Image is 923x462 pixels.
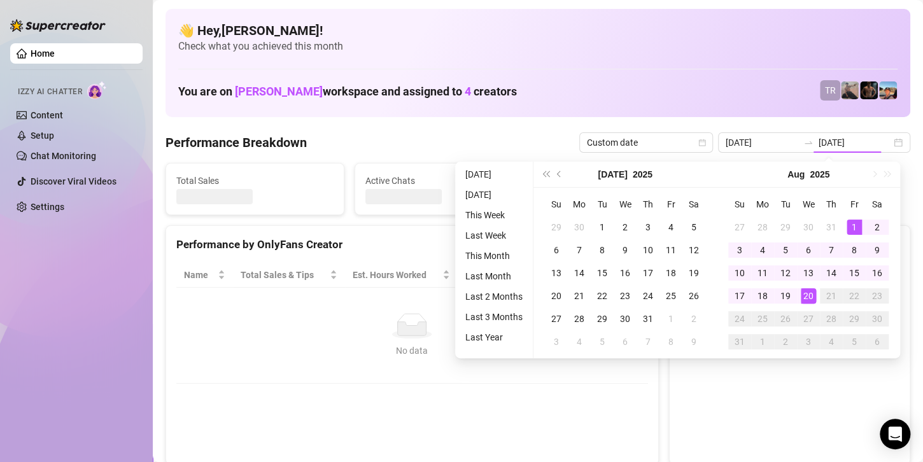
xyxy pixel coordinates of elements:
span: Total Sales & Tips [241,268,327,282]
a: Content [31,110,63,120]
img: logo-BBDzfeDw.svg [10,19,106,32]
span: 4 [465,85,471,98]
span: swap-right [803,137,814,148]
span: [PERSON_NAME] [235,85,323,98]
span: TR [825,83,836,97]
h4: Performance Breakdown [166,134,307,151]
span: Active Chats [365,174,523,188]
a: Discover Viral Videos [31,176,116,186]
img: AI Chatter [87,81,107,99]
div: Est. Hours Worked [353,268,440,282]
span: Name [184,268,215,282]
span: Izzy AI Chatter [18,86,82,98]
th: Name [176,263,233,288]
a: Chat Monitoring [31,151,96,161]
input: Start date [726,136,798,150]
a: Home [31,48,55,59]
th: Total Sales & Tips [233,263,345,288]
h4: 👋 Hey, [PERSON_NAME] ! [178,22,898,39]
img: Trent [860,81,878,99]
a: Settings [31,202,64,212]
div: Open Intercom Messenger [880,419,910,449]
div: Sales by OnlyFans Creator [680,236,899,253]
span: Custom date [587,133,705,152]
span: calendar [698,139,706,146]
th: Sales / Hour [458,263,543,288]
a: Setup [31,130,54,141]
span: Check what you achieved this month [178,39,898,53]
div: Performance by OnlyFans Creator [176,236,648,253]
span: Total Sales [176,174,334,188]
input: End date [819,136,891,150]
th: Chat Conversion [543,263,648,288]
span: Chat Conversion [551,268,630,282]
span: Sales / Hour [465,268,525,282]
span: to [803,137,814,148]
img: Zach [879,81,897,99]
span: Messages Sent [554,174,711,188]
h1: You are on workspace and assigned to creators [178,85,517,99]
img: LC [841,81,859,99]
div: No data [189,344,635,358]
